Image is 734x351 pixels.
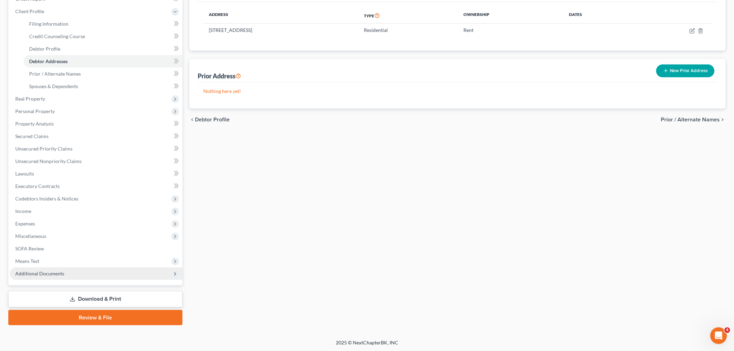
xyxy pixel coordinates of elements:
span: Miscellaneous [15,233,46,239]
span: Personal Property [15,108,55,114]
a: SOFA Review [10,242,182,255]
span: Client Profile [15,8,44,14]
span: SOFA Review [15,246,44,251]
a: Executory Contracts [10,180,182,192]
span: Unsecured Nonpriority Claims [15,158,82,164]
a: Review & File [8,310,182,325]
a: Credit Counseling Course [24,30,182,43]
a: Spouses & Dependents [24,80,182,93]
span: Unsecured Priority Claims [15,146,72,152]
span: Lawsuits [15,171,34,177]
span: Executory Contracts [15,183,60,189]
a: Secured Claims [10,130,182,143]
span: Codebtors Insiders & Notices [15,196,78,202]
span: Property Analysis [15,121,54,127]
a: Unsecured Nonpriority Claims [10,155,182,168]
iframe: Intercom live chat [710,327,727,344]
span: Filing Information [29,21,68,27]
th: Address [203,8,358,24]
span: Debtor Profile [195,117,230,122]
span: Spouses & Dependents [29,83,78,89]
span: Expenses [15,221,35,226]
th: Type [358,8,458,24]
span: Secured Claims [15,133,49,139]
a: Download & Print [8,291,182,307]
td: [STREET_ADDRESS] [203,24,358,37]
span: Additional Documents [15,271,64,276]
p: Nothing here yet! [203,88,712,95]
span: Real Property [15,96,45,102]
th: Ownership [458,8,564,24]
span: 4 [725,327,730,333]
a: Filing Information [24,18,182,30]
td: Rent [458,24,564,37]
i: chevron_right [720,117,726,122]
a: Lawsuits [10,168,182,180]
div: Prior Address [198,72,241,80]
td: Residential [358,24,458,37]
span: Prior / Alternate Names [661,117,720,122]
span: Debtor Profile [29,46,60,52]
button: chevron_left Debtor Profile [189,117,230,122]
a: Prior / Alternate Names [24,68,182,80]
span: Means Test [15,258,39,264]
a: Debtor Profile [24,43,182,55]
i: chevron_left [189,117,195,122]
a: Property Analysis [10,118,182,130]
button: New Prior Address [656,65,715,77]
span: Debtor Addresses [29,58,68,64]
th: Dates [564,8,633,24]
button: Prior / Alternate Names chevron_right [661,117,726,122]
span: Prior / Alternate Names [29,71,81,77]
span: Credit Counseling Course [29,33,85,39]
span: Income [15,208,31,214]
a: Unsecured Priority Claims [10,143,182,155]
a: Debtor Addresses [24,55,182,68]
